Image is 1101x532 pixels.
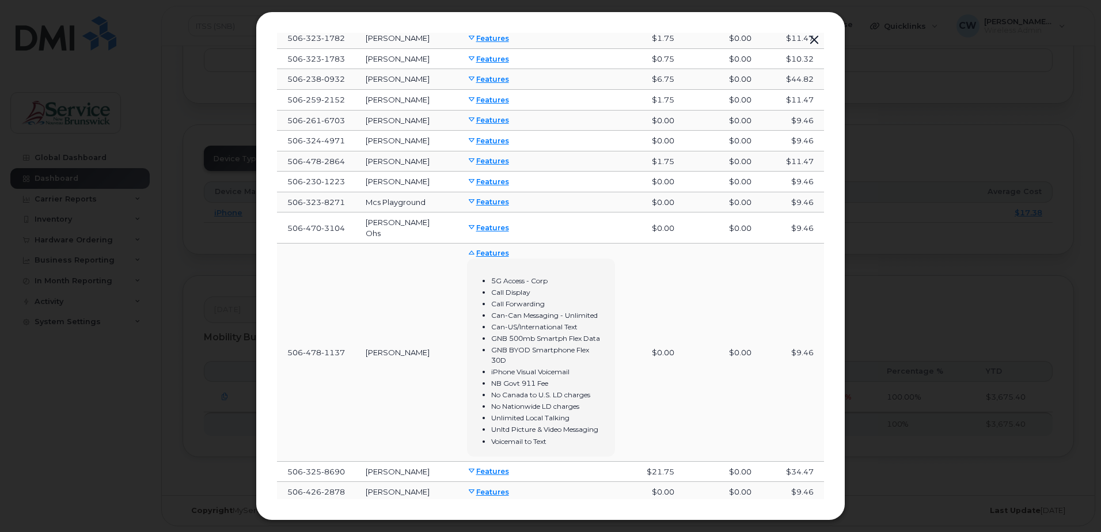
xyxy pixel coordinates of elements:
li: NB Govt 911 Fee [491,378,605,388]
li: No Nationwide LD charges [491,401,605,411]
td: $0.00 [625,244,685,461]
li: Unltd Picture & Video Messaging [491,424,605,434]
li: iPhone Visual Voicemail [491,367,605,377]
li: Unlimited Local Talking [491,413,605,423]
li: No Canada to U.S. LD charges [491,390,605,400]
td: [PERSON_NAME] [355,244,457,461]
td: $0.00 [685,244,762,461]
td: $9.46 [762,244,824,461]
li: GNB BYOD Smartphone Flex 30D [491,345,605,364]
